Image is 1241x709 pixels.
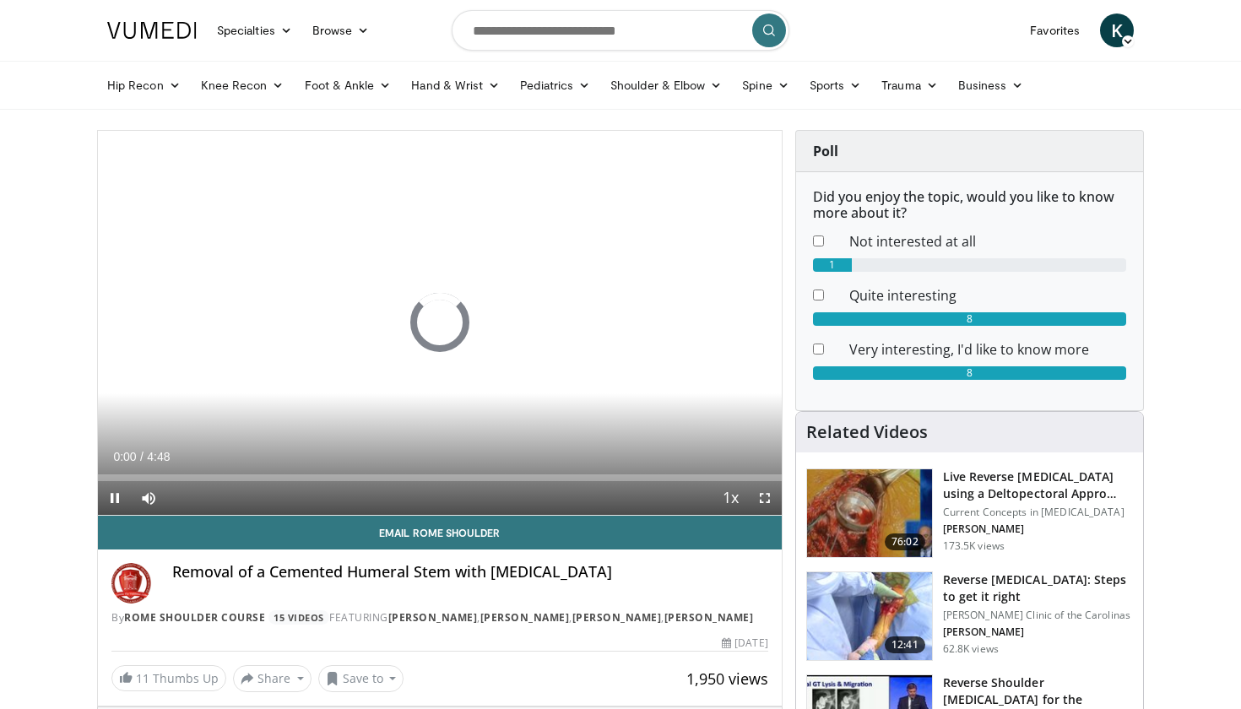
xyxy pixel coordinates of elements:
img: VuMedi Logo [107,22,197,39]
h3: Live Reverse [MEDICAL_DATA] using a Deltopectoral Appro… [943,468,1133,502]
p: Current Concepts in [MEDICAL_DATA] [943,506,1133,519]
span: 12:41 [885,636,925,653]
a: Specialties [207,14,302,47]
a: Pediatrics [510,68,600,102]
button: Mute [132,481,165,515]
a: 15 Videos [268,610,330,625]
video-js: Video Player [98,131,782,516]
button: Save to [318,665,404,692]
h3: Reverse [MEDICAL_DATA]: Steps to get it right [943,571,1133,605]
a: [PERSON_NAME] [480,610,570,625]
button: Playback Rate [714,481,748,515]
span: 76:02 [885,533,925,550]
button: Share [233,665,312,692]
div: [DATE] [722,636,767,651]
a: Shoulder & Elbow [600,68,732,102]
button: Pause [98,481,132,515]
p: [PERSON_NAME] [943,625,1133,639]
p: 173.5K views [943,539,1005,553]
a: [PERSON_NAME] [388,610,478,625]
div: Progress Bar [98,474,782,481]
a: [PERSON_NAME] [572,610,662,625]
div: 8 [813,312,1126,326]
a: Trauma [871,68,948,102]
a: 11 Thumbs Up [111,665,226,691]
a: Business [948,68,1034,102]
dd: Quite interesting [837,285,1139,306]
p: [PERSON_NAME] Clinic of the Carolinas [943,609,1133,622]
h4: Removal of a Cemented Humeral Stem with [MEDICAL_DATA] [172,563,768,582]
img: Avatar [111,563,152,603]
img: 326034_0000_1.png.150x105_q85_crop-smart_upscale.jpg [807,572,932,660]
h6: Did you enjoy the topic, would you like to know more about it? [813,189,1126,221]
span: 0:00 [113,450,136,463]
a: Hip Recon [97,68,191,102]
span: 11 [136,670,149,686]
div: By FEATURING , , , [111,610,768,625]
span: 1,950 views [686,668,768,689]
span: / [140,450,144,463]
a: 76:02 Live Reverse [MEDICAL_DATA] using a Deltopectoral Appro… Current Concepts in [MEDICAL_DATA]... [806,468,1133,558]
div: 8 [813,366,1126,380]
a: Spine [732,68,799,102]
a: [PERSON_NAME] [664,610,754,625]
h4: Related Videos [806,422,928,442]
a: Foot & Ankle [295,68,402,102]
a: Rome Shoulder Course [124,610,265,625]
a: Hand & Wrist [401,68,510,102]
div: 1 [813,258,852,272]
a: Sports [799,68,872,102]
p: [PERSON_NAME] [943,522,1133,536]
dd: Not interested at all [837,231,1139,252]
a: Browse [302,14,380,47]
a: 12:41 Reverse [MEDICAL_DATA]: Steps to get it right [PERSON_NAME] Clinic of the Carolinas [PERSON... [806,571,1133,661]
span: 4:48 [147,450,170,463]
a: Favorites [1020,14,1090,47]
p: 62.8K views [943,642,999,656]
button: Fullscreen [748,481,782,515]
a: K [1100,14,1134,47]
strong: Poll [813,142,838,160]
a: Email Rome Shoulder [98,516,782,549]
img: 684033_3.png.150x105_q85_crop-smart_upscale.jpg [807,469,932,557]
dd: Very interesting, I'd like to know more [837,339,1139,360]
input: Search topics, interventions [452,10,789,51]
a: Knee Recon [191,68,295,102]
